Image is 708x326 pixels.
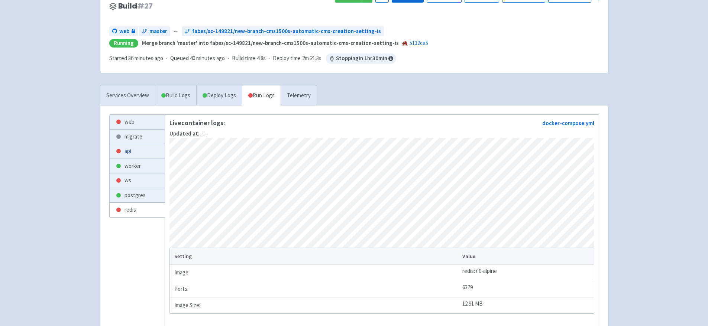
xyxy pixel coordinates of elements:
[109,39,138,48] div: Running
[169,119,225,127] p: Live container logs:
[110,130,165,144] a: migrate
[110,144,165,159] a: api
[155,85,196,106] a: Build Logs
[460,297,594,313] td: 12.91 MB
[302,54,321,63] span: 2m 21.3s
[170,264,460,281] td: Image:
[118,2,153,10] span: Build
[326,53,396,64] span: Stopping in 1 hr 30 min
[460,264,594,281] td: redis:7.0-alpine
[110,203,165,217] a: redis
[192,27,381,36] span: fabes/sc-149821/new-branch-cms1500s-automatic-cms-creation-setting-is
[242,85,281,106] a: Run Logs
[109,53,396,64] div: · · ·
[273,54,301,63] span: Deploy time
[257,54,266,63] span: 4.8s
[149,27,167,36] span: master
[410,39,428,46] a: 5132ce5
[170,281,460,297] td: Ports:
[173,27,179,36] span: ←
[281,85,317,106] a: Telemetry
[542,120,594,127] a: docker-compose.yml
[170,297,460,313] td: Image Size:
[110,115,165,129] a: web
[169,130,200,137] strong: Updated at:
[190,55,225,62] time: 40 minutes ago
[109,55,163,62] span: Started
[109,26,138,36] a: web
[100,85,155,106] a: Services Overview
[119,27,129,36] span: web
[170,248,460,264] th: Setting
[142,39,399,46] strong: Merge branch 'master' into fabes/sc-149821/new-branch-cms1500s-automatic-cms-creation-setting-is
[110,159,165,173] a: worker
[128,55,163,62] time: 36 minutes ago
[110,188,165,203] a: postgres
[137,1,153,11] span: # 27
[182,26,384,36] a: fabes/sc-149821/new-branch-cms1500s-automatic-cms-creation-setting-is
[460,281,594,297] td: 6379
[460,248,594,264] th: Value
[110,173,165,188] a: ws
[139,26,170,36] a: master
[196,85,242,106] a: Deploy Logs
[169,130,208,137] span: --:--
[232,54,255,63] span: Build time
[170,55,225,62] span: Queued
